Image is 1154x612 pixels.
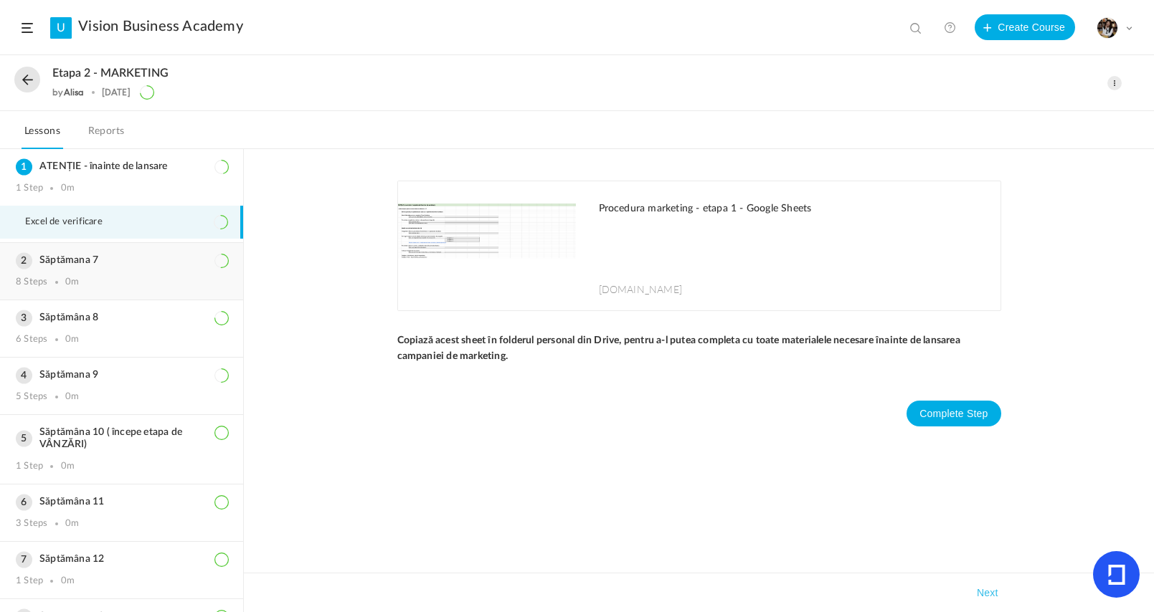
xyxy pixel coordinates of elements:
div: 0m [61,575,75,587]
div: [DATE] [102,87,131,97]
h3: Săptămana 7 [16,254,227,267]
div: 0m [65,518,79,530]
h3: Săptămâna 8 [16,312,227,324]
a: Vision Business Academy [78,18,243,35]
a: U [50,17,72,39]
div: 1 Step [16,461,43,472]
h3: Săptămâna 10 ( începe etapa de VÂNZĂRI) [16,426,227,451]
button: Complete Step [907,401,1001,426]
strong: Copiază acest sheet în folderul personal din Drive, pentru a-l putea completa cu toate materialel... [397,335,963,361]
a: Alisa [64,87,85,97]
h3: ATENȚIE - înainte de lansare [16,161,227,173]
div: 0m [61,183,75,194]
button: Next [974,584,1001,601]
button: Create Course [975,14,1075,40]
div: 0m [65,277,79,288]
img: AHkbwyIgDo9snPmXVwgIcpOgDxMEXj5H0xUMmslZP7vUyUYakVIj2rBOAKCSgDgpVW8TyZs9XAzSnp3n_dGVP9pAFvfXG7h_x... [398,181,576,310]
div: 3 Steps [16,518,47,530]
div: 8 Steps [16,277,47,288]
a: Procedura marketing - etapa 1 - Google Sheets [DOMAIN_NAME] [398,181,1001,310]
h3: Săptămâna 11 [16,496,227,508]
div: 1 Step [16,575,43,587]
img: tempimagehs7pti.png [1097,18,1117,38]
a: Reports [85,122,128,149]
span: [DOMAIN_NAME] [599,282,683,296]
span: Etapa 2 - MARKETING [52,67,169,80]
h3: Săptămâna 12 [16,553,227,565]
div: 0m [65,334,79,345]
div: 1 Step [16,183,43,194]
div: 6 Steps [16,334,47,345]
h1: Procedura marketing - etapa 1 - Google Sheets [599,203,986,215]
a: Lessons [22,122,63,149]
div: 5 Steps [16,391,47,403]
div: by [52,87,84,97]
div: 0m [65,391,79,403]
span: Excel de verificare [25,216,120,228]
h3: Săptămana 9 [16,369,227,381]
div: 0m [61,461,75,472]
